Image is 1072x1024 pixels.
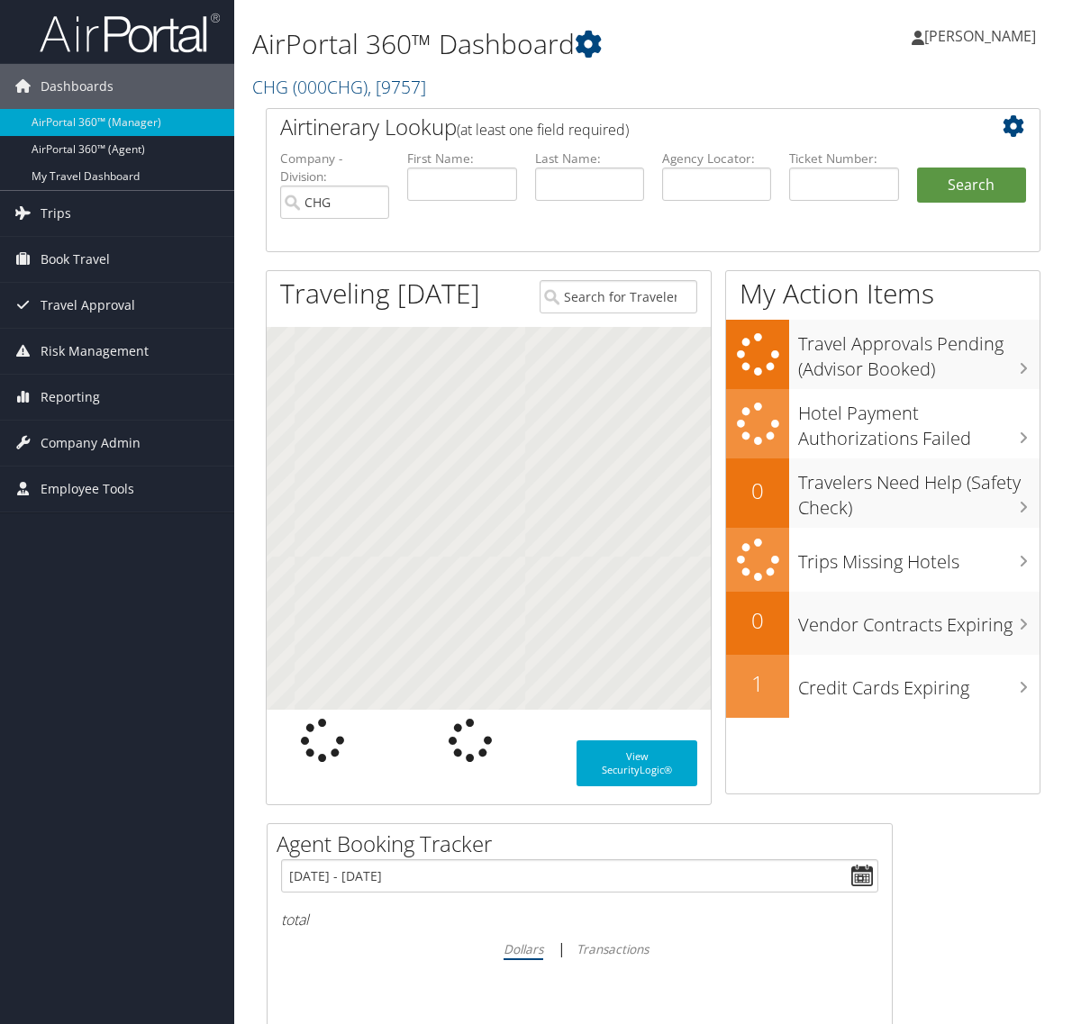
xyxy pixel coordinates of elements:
span: Book Travel [41,237,110,282]
h2: 1 [726,668,789,699]
input: Search for Traveler [540,280,698,313]
h2: 0 [726,605,789,636]
a: [PERSON_NAME] [912,9,1054,63]
span: Travel Approval [41,283,135,328]
h1: Traveling [DATE] [280,275,480,313]
img: airportal-logo.png [40,12,220,54]
a: Travel Approvals Pending (Advisor Booked) [726,320,1040,389]
a: CHG [252,75,426,99]
h2: Airtinerary Lookup [280,112,962,142]
h2: Agent Booking Tracker [277,829,892,859]
span: Reporting [41,375,100,420]
i: Dollars [504,940,543,957]
label: First Name: [407,150,516,168]
a: 1Credit Cards Expiring [726,655,1040,718]
label: Company - Division: [280,150,389,186]
a: 0Travelers Need Help (Safety Check) [726,458,1040,528]
label: Last Name: [535,150,644,168]
span: ( 000CHG ) [293,75,368,99]
a: Hotel Payment Authorizations Failed [726,389,1040,458]
h2: 0 [726,476,789,506]
h6: total [281,910,878,929]
h3: Hotel Payment Authorizations Failed [798,392,1040,451]
h1: My Action Items [726,275,1040,313]
span: (at least one field required) [457,120,629,140]
h3: Trips Missing Hotels [798,540,1040,575]
label: Ticket Number: [789,150,898,168]
h1: AirPortal 360™ Dashboard [252,25,786,63]
span: Trips [41,191,71,236]
span: Employee Tools [41,467,134,512]
span: Dashboards [41,64,114,109]
span: , [ 9757 ] [368,75,426,99]
i: Transactions [577,940,649,957]
div: | [281,938,878,960]
h3: Vendor Contracts Expiring [798,603,1040,638]
a: View SecurityLogic® [577,740,697,786]
a: 0Vendor Contracts Expiring [726,592,1040,655]
span: Company Admin [41,421,141,466]
h3: Credit Cards Expiring [798,666,1040,701]
h3: Travel Approvals Pending (Advisor Booked) [798,322,1040,382]
h3: Travelers Need Help (Safety Check) [798,461,1040,521]
label: Agency Locator: [662,150,771,168]
span: Risk Management [41,329,149,374]
button: Search [917,168,1026,204]
a: Trips Missing Hotels [726,528,1040,592]
span: [PERSON_NAME] [924,26,1036,46]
